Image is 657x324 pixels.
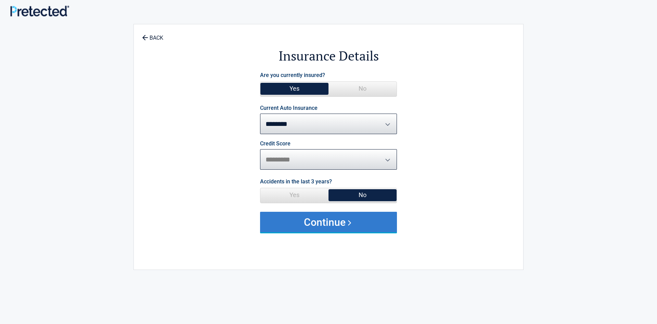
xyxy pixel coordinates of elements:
label: Accidents in the last 3 years? [260,177,332,186]
h2: Insurance Details [171,47,486,65]
span: Yes [260,188,328,202]
label: Credit Score [260,141,291,146]
span: No [328,188,397,202]
img: Main Logo [10,5,69,16]
label: Current Auto Insurance [260,105,318,111]
a: BACK [141,29,165,41]
span: No [328,82,397,95]
span: Yes [260,82,328,95]
label: Are you currently insured? [260,70,325,80]
button: Continue [260,212,397,232]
